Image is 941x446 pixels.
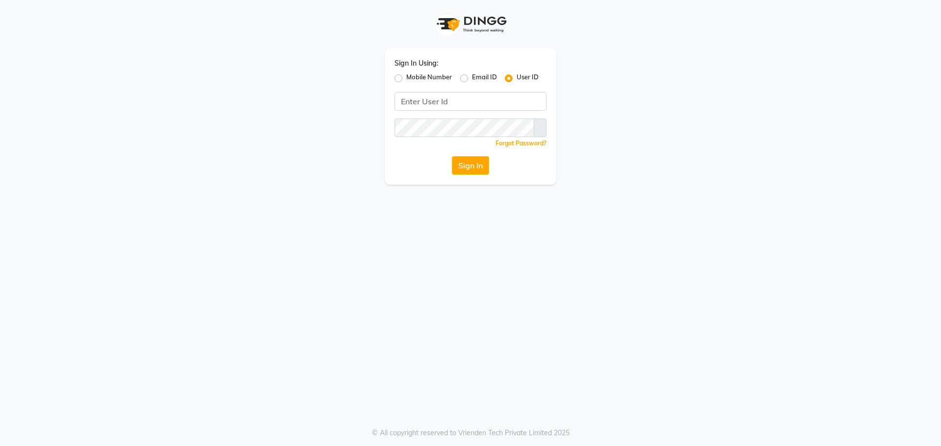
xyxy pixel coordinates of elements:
[452,156,489,175] button: Sign In
[406,72,452,84] label: Mobile Number
[495,140,546,147] a: Forgot Password?
[395,92,546,111] input: Username
[472,72,497,84] label: Email ID
[395,118,534,137] input: Username
[517,72,539,84] label: User ID
[431,10,510,39] img: logo1.svg
[395,58,438,69] label: Sign In Using:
